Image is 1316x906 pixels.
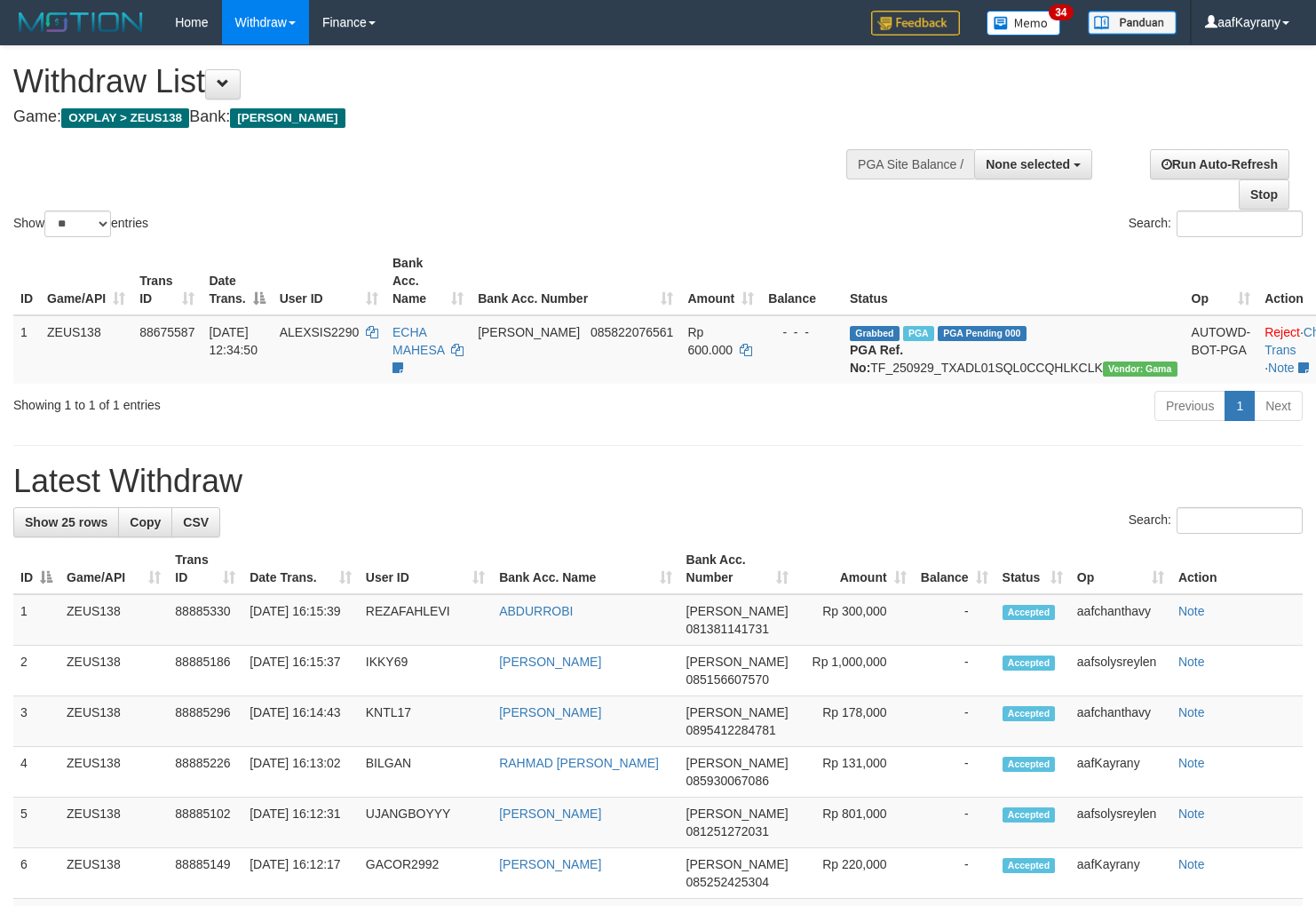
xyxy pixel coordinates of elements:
th: Action [1171,544,1303,594]
h4: Game: Bank: [13,108,860,126]
td: 88885186 [168,646,242,696]
a: [PERSON_NAME] [499,807,601,821]
img: Button%20Memo.svg [987,11,1061,36]
a: ECHA MAHESA [392,325,444,357]
td: - [914,747,995,798]
label: Search: [1129,211,1303,237]
a: Note [1178,857,1205,871]
td: ZEUS138 [59,747,168,798]
span: [PERSON_NAME] [686,756,789,770]
td: KNTL17 [359,696,492,747]
span: [PERSON_NAME] [230,108,345,128]
span: Accepted [1003,656,1056,671]
th: Game/API: activate to sort column ascending [59,544,168,594]
td: UJANGBOYYY [359,798,492,848]
td: 88885149 [168,848,242,899]
span: [PERSON_NAME] [686,604,789,618]
span: Accepted [1003,605,1056,620]
th: User ID: activate to sort column ascending [359,544,492,594]
th: Trans ID: activate to sort column ascending [132,247,202,315]
span: Accepted [1003,706,1056,721]
h1: Latest Withdraw [13,464,1303,499]
a: Reject [1264,325,1300,339]
td: ZEUS138 [59,646,168,696]
span: Copy [130,515,161,529]
th: Bank Acc. Number: activate to sort column ascending [471,247,680,315]
span: OXPLAY > ZEUS138 [61,108,189,128]
span: [PERSON_NAME] [686,655,789,669]
span: None selected [986,157,1070,171]
td: - [914,646,995,696]
a: Note [1178,705,1205,719]
td: Rp 300,000 [796,594,914,646]
td: aafsolysreylen [1070,646,1171,696]
td: aafchanthavy [1070,696,1171,747]
td: Rp 801,000 [796,798,914,848]
td: [DATE] 16:13:02 [242,747,359,798]
span: Accepted [1003,858,1056,873]
a: Note [1178,807,1205,821]
span: Copy 085252425304 to clipboard [686,875,769,889]
a: Next [1254,391,1303,421]
span: Copy 0895412284781 to clipboard [686,723,776,737]
a: ABDURROBI [499,604,573,618]
span: Vendor URL: https://trx31.1velocity.biz [1103,362,1177,377]
th: Game/API: activate to sort column ascending [40,247,132,315]
span: 88675587 [139,325,194,339]
td: ZEUS138 [59,848,168,899]
td: REZAFAHLEVI [359,594,492,646]
th: Date Trans.: activate to sort column descending [202,247,272,315]
th: Bank Acc. Name: activate to sort column ascending [385,247,471,315]
a: Note [1178,756,1205,770]
span: Copy 085822076561 to clipboard [591,325,673,339]
label: Show entries [13,211,148,237]
td: 88885296 [168,696,242,747]
td: aafchanthavy [1070,594,1171,646]
input: Search: [1177,507,1303,534]
span: Marked by aafpengsreynich [903,326,934,341]
td: [DATE] 16:15:39 [242,594,359,646]
span: [PERSON_NAME] [686,807,789,821]
button: None selected [974,149,1092,179]
td: GACOR2992 [359,848,492,899]
th: Op: activate to sort column ascending [1070,544,1171,594]
td: 88885330 [168,594,242,646]
span: Copy 085156607570 to clipboard [686,672,769,687]
td: Rp 1,000,000 [796,646,914,696]
th: Trans ID: activate to sort column ascending [168,544,242,594]
td: [DATE] 16:15:37 [242,646,359,696]
a: Copy [118,507,172,537]
th: Bank Acc. Name: activate to sort column ascending [492,544,678,594]
th: Status [843,247,1185,315]
td: ZEUS138 [59,798,168,848]
span: [DATE] 12:34:50 [209,325,258,357]
span: [PERSON_NAME] [686,857,789,871]
td: Rp 220,000 [796,848,914,899]
a: [PERSON_NAME] [499,705,601,719]
a: Show 25 rows [13,507,119,537]
span: Copy 085930067086 to clipboard [686,774,769,788]
td: ZEUS138 [59,594,168,646]
th: Balance: activate to sort column ascending [914,544,995,594]
span: 34 [1049,4,1073,20]
td: AUTOWD-BOT-PGA [1185,315,1258,384]
b: PGA Ref. No: [850,343,903,375]
th: Op: activate to sort column ascending [1185,247,1258,315]
span: CSV [183,515,209,529]
select: Showentries [44,211,111,237]
a: RAHMAD [PERSON_NAME] [499,756,659,770]
th: Bank Acc. Number: activate to sort column ascending [679,544,796,594]
th: Amount: activate to sort column ascending [680,247,761,315]
td: 2 [13,646,59,696]
td: Rp 131,000 [796,747,914,798]
th: Amount: activate to sort column ascending [796,544,914,594]
th: Balance [761,247,843,315]
a: [PERSON_NAME] [499,655,601,669]
td: 88885102 [168,798,242,848]
td: [DATE] 16:12:17 [242,848,359,899]
div: - - - [768,323,836,341]
td: 3 [13,696,59,747]
h1: Withdraw List [13,64,860,99]
div: PGA Site Balance / [846,149,974,179]
td: Rp 178,000 [796,696,914,747]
